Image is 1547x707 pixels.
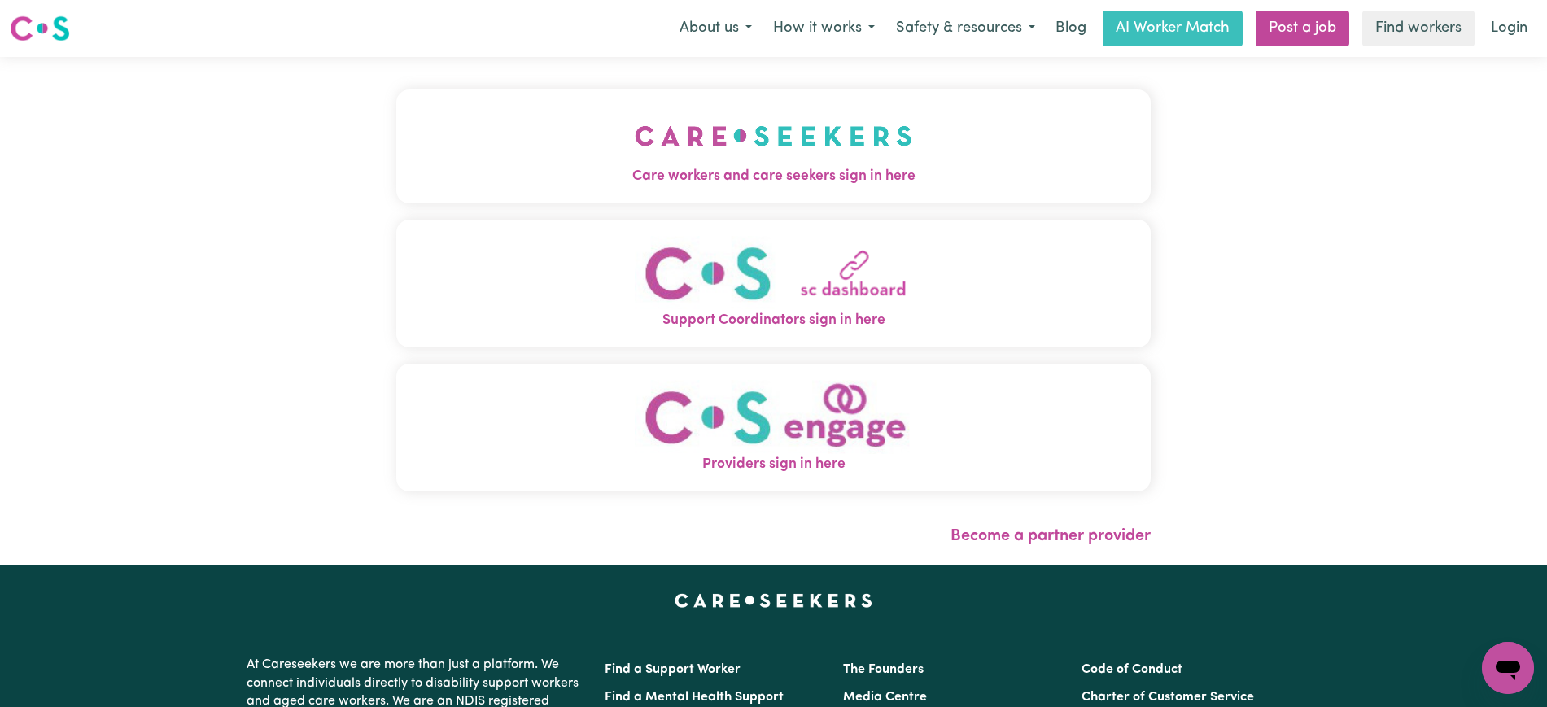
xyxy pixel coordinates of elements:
span: Care workers and care seekers sign in here [396,166,1151,187]
button: Providers sign in here [396,364,1151,491]
a: Careseekers logo [10,10,70,47]
iframe: Button to launch messaging window [1482,642,1534,694]
a: Post a job [1256,11,1349,46]
span: Support Coordinators sign in here [396,310,1151,331]
a: Charter of Customer Service [1082,691,1254,704]
a: Media Centre [843,691,927,704]
a: Find a Support Worker [605,663,741,676]
a: AI Worker Match [1103,11,1243,46]
button: About us [669,11,763,46]
a: Code of Conduct [1082,663,1182,676]
button: Support Coordinators sign in here [396,220,1151,347]
button: Safety & resources [885,11,1046,46]
button: How it works [763,11,885,46]
a: The Founders [843,663,924,676]
a: Blog [1046,11,1096,46]
span: Providers sign in here [396,454,1151,475]
img: Careseekers logo [10,14,70,43]
a: Find workers [1362,11,1475,46]
a: Become a partner provider [950,528,1151,544]
a: Careseekers home page [675,594,872,607]
a: Login [1481,11,1537,46]
button: Care workers and care seekers sign in here [396,89,1151,203]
